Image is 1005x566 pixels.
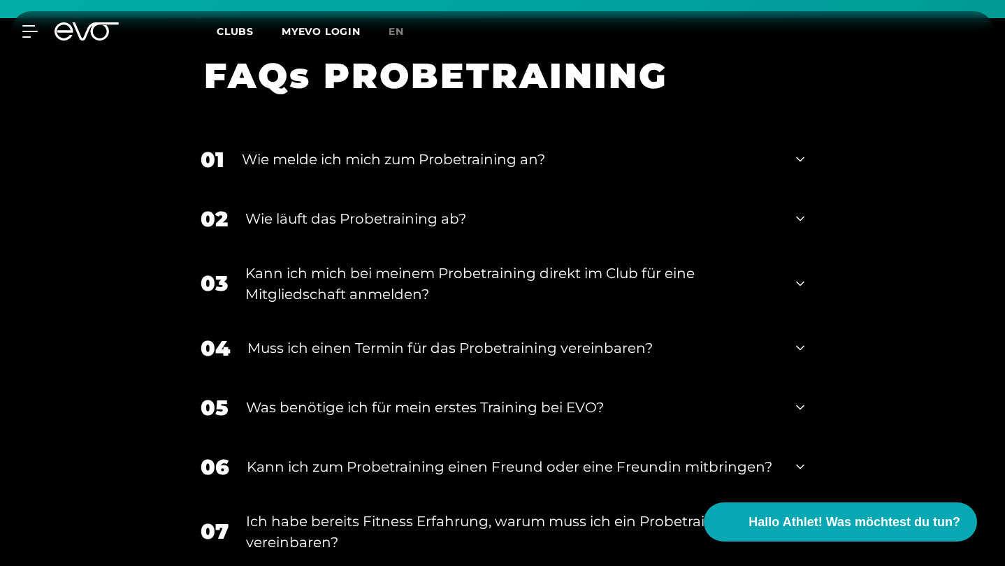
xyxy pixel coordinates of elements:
[201,144,224,175] div: 01
[246,397,779,418] div: Was benötige ich für mein erstes Training bei EVO?
[242,149,779,170] div: Wie melde ich mich zum Probetraining an?
[246,511,779,553] div: Ich habe bereits Fitness Erfahrung, warum muss ich ein Probetraining vereinbaren?
[217,25,254,38] span: Clubs
[749,513,960,532] span: Hallo Athlet! Was möchtest du tun?
[201,203,228,235] div: 02
[389,25,404,38] span: en
[204,53,783,99] h1: FAQs PROBETRAINING
[201,268,228,299] div: 03
[201,516,229,547] div: 07
[247,338,779,358] div: Muss ich einen Termin für das Probetraining vereinbaren?
[201,451,229,483] div: 06
[201,392,229,423] div: 05
[245,263,779,305] div: Kann ich mich bei meinem Probetraining direkt im Club für eine Mitgliedschaft anmelden?
[201,333,230,364] div: 04
[247,456,779,477] div: Kann ich zum Probetraining einen Freund oder eine Freundin mitbringen?
[389,24,421,40] a: en
[282,25,361,38] a: MYEVO LOGIN
[704,502,977,542] button: Hallo Athlet! Was möchtest du tun?
[245,208,779,229] div: Wie läuft das Probetraining ab?
[217,24,282,38] a: Clubs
